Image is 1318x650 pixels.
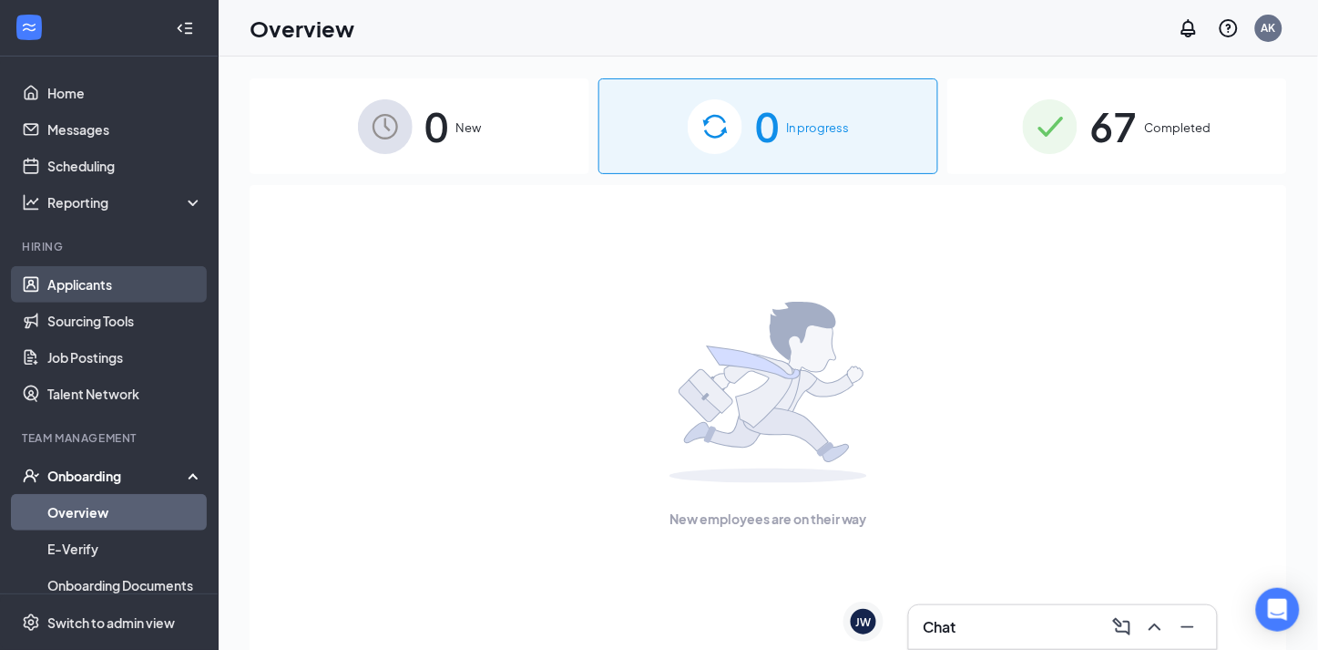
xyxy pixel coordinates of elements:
a: E-Verify [47,531,203,567]
span: New employees are on their way [669,509,867,529]
button: ChevronUp [1140,613,1170,642]
svg: Collapse [176,19,194,37]
a: Overview [47,494,203,531]
svg: UserCheck [22,467,40,485]
svg: ChevronUp [1144,616,1166,638]
svg: ComposeMessage [1111,616,1133,638]
button: ComposeMessage [1108,613,1137,642]
a: Sourcing Tools [47,303,203,339]
a: Messages [47,111,203,148]
div: Team Management [22,430,199,446]
div: AK [1262,20,1276,36]
svg: Notifications [1178,17,1200,39]
button: Minimize [1173,613,1202,642]
a: Onboarding Documents [47,567,203,604]
div: JW [856,614,872,630]
a: Scheduling [47,148,203,184]
span: 0 [425,95,449,158]
div: Hiring [22,239,199,254]
svg: QuestionInfo [1218,17,1240,39]
svg: WorkstreamLogo [20,18,38,36]
span: 67 [1090,95,1138,158]
a: Home [47,75,203,111]
svg: Minimize [1177,616,1199,638]
span: In progress [786,119,849,137]
a: Job Postings [47,339,203,376]
h3: Chat [924,617,956,637]
div: Open Intercom Messenger [1256,588,1300,632]
svg: Analysis [22,193,40,212]
svg: Settings [22,614,40,632]
div: Reporting [47,193,204,212]
span: New [456,119,482,137]
a: Applicants [47,266,203,303]
h1: Overview [250,13,354,44]
div: Switch to admin view [47,614,175,632]
span: Completed [1145,119,1211,137]
a: Talent Network [47,376,203,412]
span: 0 [755,95,779,158]
div: Onboarding [47,467,188,485]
